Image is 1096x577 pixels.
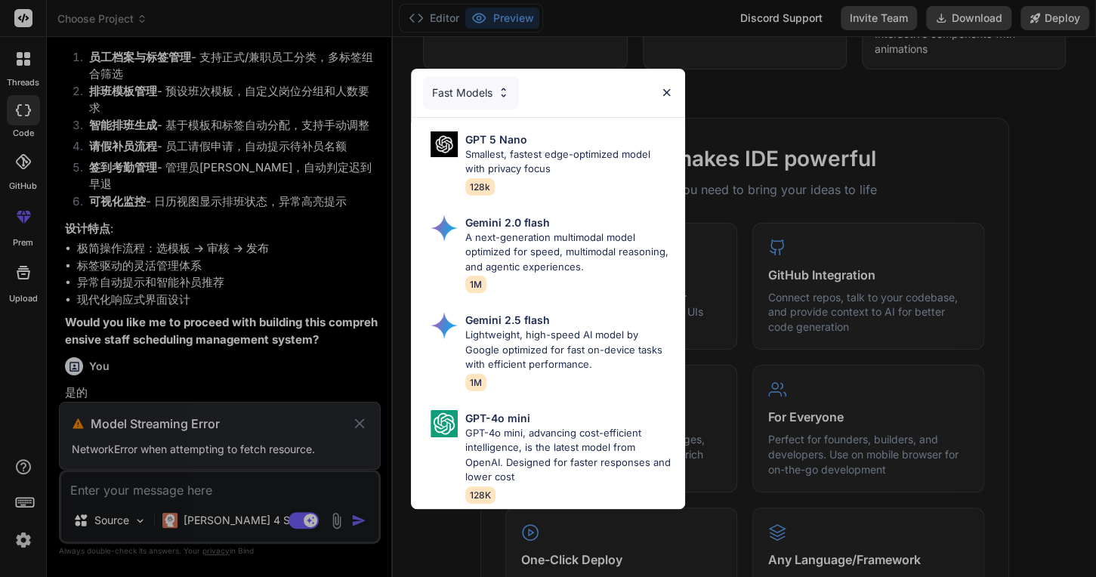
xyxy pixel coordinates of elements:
img: Pick Models [431,312,458,339]
img: close [660,86,673,99]
img: Pick Models [431,131,458,158]
img: Pick Models [431,214,458,242]
span: 1M [465,276,486,293]
span: 1M [465,374,486,391]
p: A next-generation multimodal model optimized for speed, multimodal reasoning, and agentic experie... [465,230,673,275]
p: Gemini 2.5 flash [465,312,550,328]
p: GPT-4o mini, advancing cost-efficient intelligence, is the latest model from OpenAI. Designed for... [465,426,673,485]
p: Lightweight, high-speed AI model by Google optimized for fast on-device tasks with efficient perf... [465,328,673,372]
img: Pick Models [431,410,458,437]
p: GPT 5 Nano [465,131,527,147]
p: Smallest, fastest edge-optimized model with privacy focus [465,147,673,177]
p: GPT-4o mini [465,410,530,426]
img: Pick Models [497,86,510,99]
span: 128K [465,486,496,504]
span: 128k [465,178,495,196]
div: Fast Models [423,76,519,110]
p: Gemini 2.0 flash [465,214,550,230]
